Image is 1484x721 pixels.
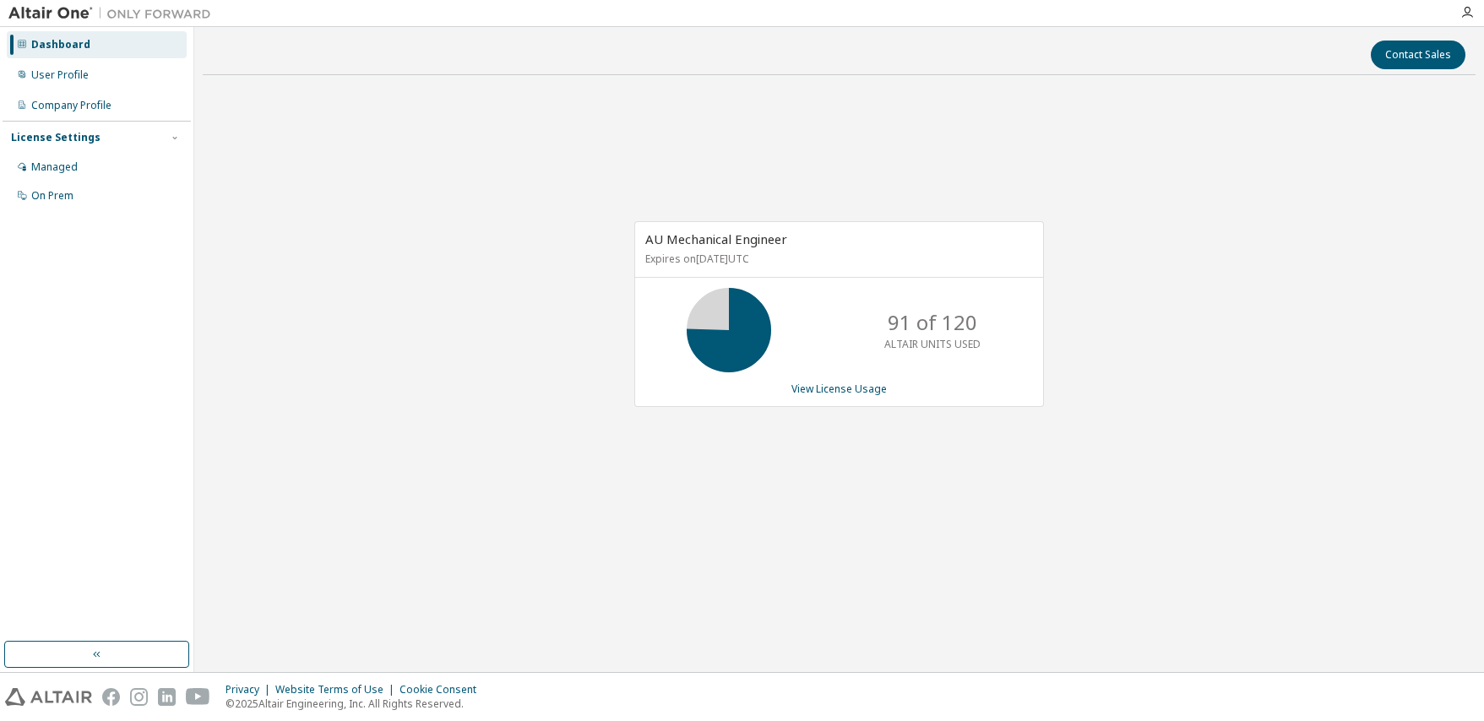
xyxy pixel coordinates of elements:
[31,189,73,203] div: On Prem
[31,68,89,82] div: User Profile
[645,230,787,247] span: AU Mechanical Engineer
[5,688,92,706] img: altair_logo.svg
[11,131,101,144] div: License Settings
[226,683,275,697] div: Privacy
[888,308,977,337] p: 91 of 120
[31,160,78,174] div: Managed
[645,252,1029,266] p: Expires on [DATE] UTC
[31,38,90,51] div: Dashboard
[31,99,111,112] div: Company Profile
[8,5,220,22] img: Altair One
[130,688,148,706] img: instagram.svg
[102,688,120,706] img: facebook.svg
[1371,41,1465,69] button: Contact Sales
[884,337,981,351] p: ALTAIR UNITS USED
[791,382,887,396] a: View License Usage
[275,683,400,697] div: Website Terms of Use
[186,688,210,706] img: youtube.svg
[226,697,487,711] p: © 2025 Altair Engineering, Inc. All Rights Reserved.
[400,683,487,697] div: Cookie Consent
[158,688,176,706] img: linkedin.svg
